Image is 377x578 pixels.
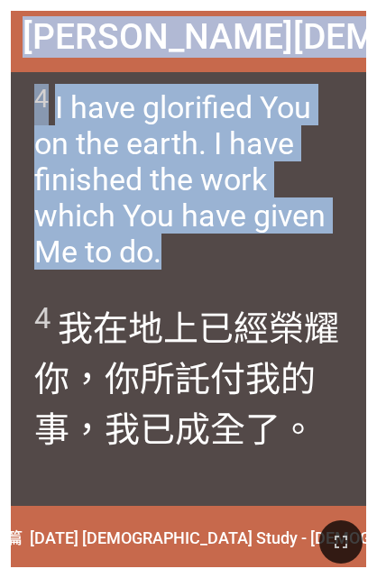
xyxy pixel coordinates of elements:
[34,308,339,451] wg1909: 地上
[34,308,339,451] wg1473: 在
[34,359,316,451] wg4571: ，你所託付
[34,84,49,114] sup: 4
[34,300,344,452] span: 我
[245,409,316,451] wg5048: 了。
[34,359,316,451] wg1392: 你
[34,301,51,335] sup: 4
[34,84,344,270] span: I have glorified You on the earth. I have finished the work which You have given Me to do.
[34,308,339,451] wg1093: 已經榮耀
[69,409,316,451] wg2041: ，我已成全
